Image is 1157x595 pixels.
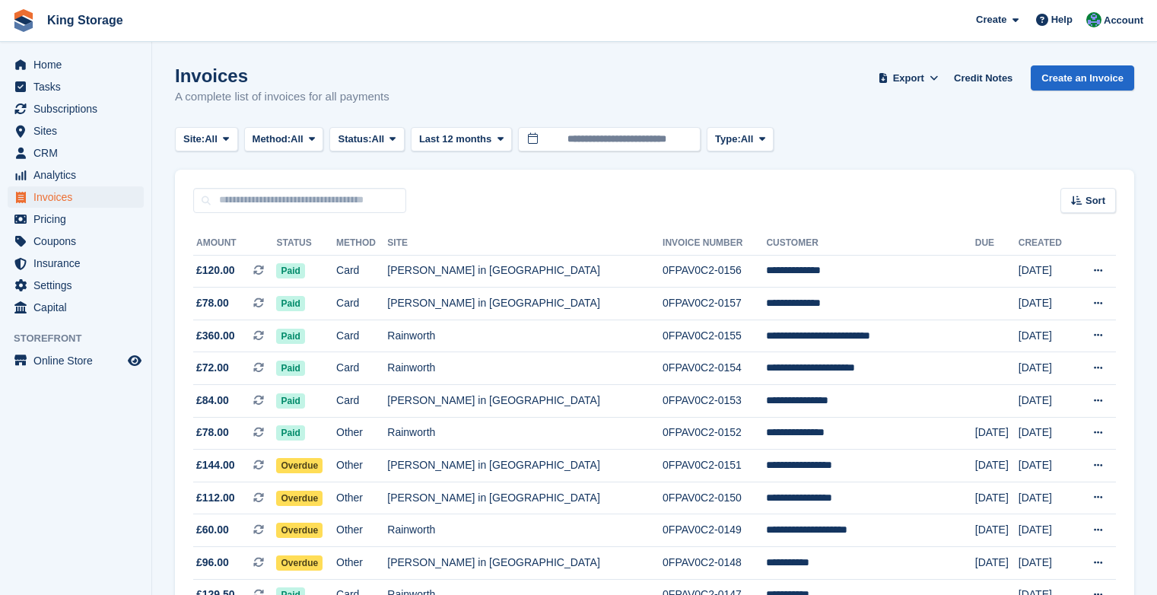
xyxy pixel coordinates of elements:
[196,262,235,278] span: £120.00
[1019,352,1075,385] td: [DATE]
[33,297,125,318] span: Capital
[196,295,229,311] span: £78.00
[387,547,663,580] td: [PERSON_NAME] in [GEOGRAPHIC_DATA]
[33,253,125,274] span: Insurance
[741,132,754,147] span: All
[411,127,512,152] button: Last 12 months
[33,98,125,119] span: Subscriptions
[8,76,144,97] a: menu
[33,208,125,230] span: Pricing
[196,490,235,506] span: £112.00
[975,514,1019,547] td: [DATE]
[33,186,125,208] span: Invoices
[193,231,276,256] th: Amount
[1086,12,1101,27] img: John King
[663,385,766,418] td: 0FPAV0C2-0153
[1019,417,1075,450] td: [DATE]
[205,132,218,147] span: All
[276,361,304,376] span: Paid
[1019,231,1075,256] th: Created
[1019,288,1075,320] td: [DATE]
[663,231,766,256] th: Invoice Number
[336,255,387,288] td: Card
[244,127,324,152] button: Method: All
[338,132,371,147] span: Status:
[336,288,387,320] td: Card
[715,132,741,147] span: Type:
[336,320,387,352] td: Card
[387,231,663,256] th: Site
[183,132,205,147] span: Site:
[276,329,304,344] span: Paid
[1031,65,1134,91] a: Create an Invoice
[1019,547,1075,580] td: [DATE]
[1019,320,1075,352] td: [DATE]
[276,296,304,311] span: Paid
[276,393,304,409] span: Paid
[663,514,766,547] td: 0FPAV0C2-0149
[33,275,125,296] span: Settings
[975,482,1019,514] td: [DATE]
[336,482,387,514] td: Other
[33,350,125,371] span: Online Store
[387,255,663,288] td: [PERSON_NAME] in [GEOGRAPHIC_DATA]
[8,208,144,230] a: menu
[766,231,974,256] th: Customer
[196,522,229,538] span: £60.00
[8,54,144,75] a: menu
[1085,193,1105,208] span: Sort
[893,71,924,86] span: Export
[276,491,323,506] span: Overdue
[975,231,1019,256] th: Due
[387,514,663,547] td: Rainworth
[175,127,238,152] button: Site: All
[707,127,774,152] button: Type: All
[1019,450,1075,482] td: [DATE]
[663,352,766,385] td: 0FPAV0C2-0154
[1019,385,1075,418] td: [DATE]
[387,385,663,418] td: [PERSON_NAME] in [GEOGRAPHIC_DATA]
[975,547,1019,580] td: [DATE]
[8,275,144,296] a: menu
[33,231,125,252] span: Coupons
[387,352,663,385] td: Rainworth
[8,98,144,119] a: menu
[33,120,125,142] span: Sites
[336,417,387,450] td: Other
[663,450,766,482] td: 0FPAV0C2-0151
[8,253,144,274] a: menu
[276,425,304,441] span: Paid
[336,514,387,547] td: Other
[387,417,663,450] td: Rainworth
[196,425,229,441] span: £78.00
[1019,482,1075,514] td: [DATE]
[663,547,766,580] td: 0FPAV0C2-0148
[948,65,1019,91] a: Credit Notes
[1019,514,1075,547] td: [DATE]
[8,350,144,371] a: menu
[372,132,385,147] span: All
[8,142,144,164] a: menu
[33,164,125,186] span: Analytics
[1104,13,1143,28] span: Account
[329,127,404,152] button: Status: All
[196,457,235,473] span: £144.00
[126,352,144,370] a: Preview store
[976,12,1006,27] span: Create
[663,417,766,450] td: 0FPAV0C2-0152
[276,523,323,538] span: Overdue
[276,231,336,256] th: Status
[196,393,229,409] span: £84.00
[276,458,323,473] span: Overdue
[336,547,387,580] td: Other
[196,360,229,376] span: £72.00
[276,263,304,278] span: Paid
[41,8,129,33] a: King Storage
[175,65,389,86] h1: Invoices
[8,186,144,208] a: menu
[336,231,387,256] th: Method
[8,297,144,318] a: menu
[336,385,387,418] td: Card
[196,555,229,571] span: £96.00
[663,320,766,352] td: 0FPAV0C2-0155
